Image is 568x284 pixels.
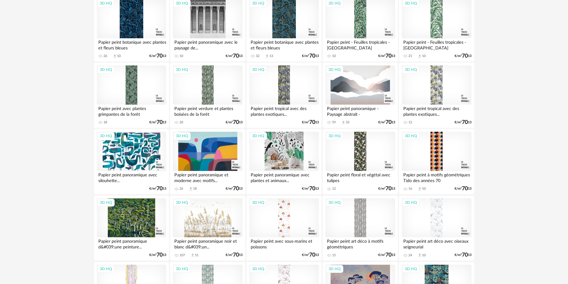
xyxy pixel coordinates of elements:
[302,54,319,58] div: €/m² 13
[173,66,191,74] div: 3D HQ
[157,187,163,191] span: 70
[462,54,468,58] span: 70
[249,171,319,183] div: Papier peint panoramique avec plantes et animaux...
[173,132,191,140] div: 3D HQ
[302,253,319,257] div: €/m² 13
[193,187,197,191] div: 18
[462,187,468,191] span: 70
[179,120,183,125] div: 20
[179,187,183,191] div: 26
[309,120,315,125] span: 70
[170,196,245,261] a: 3D HQ Papier peint panoramique noir et blanc d&#039;un... 107 Download icon 51 €/m²7013
[462,120,468,125] span: 70
[233,54,239,58] span: 70
[97,265,115,273] div: 3D HQ
[417,54,422,58] span: Download icon
[173,171,242,183] div: Papier peint panoramique et moderne avec motifs...
[378,187,395,191] div: €/m² 13
[249,105,319,117] div: Papier peint tropical avec des plantes exotiques...
[399,129,474,194] a: 3D HQ Papier peint à motifs géométriques Tido des années 70 16 Download icon 10 €/m²7013
[149,187,166,191] div: €/m² 13
[402,105,471,117] div: Papier peint tropical avec des plantes exotiques...
[179,253,185,257] div: 107
[256,54,259,58] div: 32
[462,253,468,257] span: 70
[378,253,395,257] div: €/m² 13
[189,187,193,191] span: Download icon
[249,199,267,207] div: 3D HQ
[149,54,166,58] div: €/m² 13
[402,265,420,273] div: 3D HQ
[173,199,191,207] div: 3D HQ
[455,120,471,125] div: €/m² 13
[346,120,349,125] div: 33
[157,120,163,125] span: 70
[226,253,243,257] div: €/m² 13
[170,63,245,128] a: 3D HQ Papier peint verdure et plantes boisées de la forêt 20 €/m²7013
[455,187,471,191] div: €/m² 13
[170,129,245,194] a: 3D HQ Papier peint panoramique et moderne avec motifs... 26 Download icon 18 €/m²7013
[402,66,420,74] div: 3D HQ
[399,196,474,261] a: 3D HQ Papier peint art déco avec oiseaux seigneurial 24 Download icon 10 €/m²7013
[455,253,471,257] div: €/m² 13
[402,132,420,140] div: 3D HQ
[386,187,392,191] span: 70
[422,187,426,191] div: 10
[332,187,336,191] div: 12
[249,66,267,74] div: 3D HQ
[323,63,398,128] a: 3D HQ Papier peint panoramique - Paysage abstrait - [PERSON_NAME] 59 Download icon 33 €/m²7013
[402,237,471,249] div: Papier peint art déco avec oiseaux seigneurial
[173,237,242,249] div: Papier peint panoramique noir et blanc d&#039;un...
[323,196,398,261] a: 3D HQ Papier peint art déco à motifs géométriques 15 €/m²7013
[117,54,121,58] div: 10
[265,54,269,58] span: Download icon
[94,129,169,194] a: 3D HQ Papier peint panoramique avec silouhette... €/m²7013
[302,120,319,125] div: €/m² 13
[173,38,242,50] div: Papier peint panoramique avec le paysage de...
[157,54,163,58] span: 70
[325,237,395,249] div: Papier peint art déco à motifs géométriques
[195,253,198,257] div: 51
[325,171,395,183] div: Papier peint floral et végétal avec tulipes
[378,120,395,125] div: €/m² 13
[246,129,321,194] a: 3D HQ Papier peint panoramique avec plantes et animaux... €/m²7013
[332,120,336,125] div: 59
[386,120,392,125] span: 70
[97,237,166,249] div: Papier peint panoramique d&#039;une peinture...
[323,129,398,194] a: 3D HQ Papier peint floral et végétal avec tulipes 12 €/m²7013
[402,38,471,50] div: Papier peint - Feuilles tropicales - [GEOGRAPHIC_DATA]
[422,253,426,257] div: 10
[417,187,422,191] span: Download icon
[190,253,195,257] span: Download icon
[249,38,319,50] div: Papier peint botanique avec plantes et fleurs bleues
[378,54,395,58] div: €/m² 13
[149,253,166,257] div: €/m² 13
[417,253,422,257] span: Download icon
[386,253,392,257] span: 70
[149,120,166,125] div: €/m² 13
[408,120,412,125] div: 12
[341,120,346,125] span: Download icon
[402,199,420,207] div: 3D HQ
[309,54,315,58] span: 70
[455,54,471,58] div: €/m² 13
[408,54,412,58] div: 21
[309,187,315,191] span: 70
[246,196,321,261] a: 3D HQ Papier peint avec sous-marins et poissons €/m²7013
[233,120,239,125] span: 70
[103,54,107,58] div: 26
[332,54,336,58] div: 10
[173,105,242,117] div: Papier peint verdure et plantes boisées de la forêt
[97,105,166,117] div: Papier peint avec plantes grimpantes de la forêt
[326,265,343,273] div: 3D HQ
[94,63,169,128] a: 3D HQ Papier peint avec plantes grimpantes de la forêt 18 €/m²7013
[326,66,343,74] div: 3D HQ
[249,265,267,273] div: 3D HQ
[103,120,107,125] div: 18
[332,253,336,257] div: 15
[325,105,395,117] div: Papier peint panoramique - Paysage abstrait - [PERSON_NAME]
[94,196,169,261] a: 3D HQ Papier peint panoramique d&#039;une peinture... €/m²7013
[113,54,117,58] span: Download icon
[249,237,319,249] div: Papier peint avec sous-marins et poissons
[386,54,392,58] span: 70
